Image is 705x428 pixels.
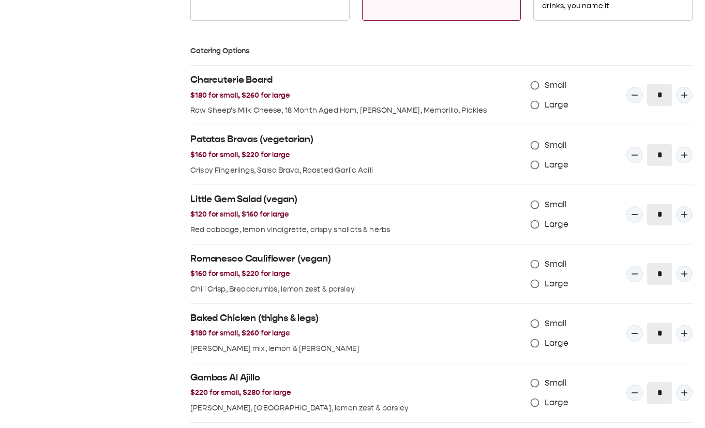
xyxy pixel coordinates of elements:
p: Raw Sheep's Milk Cheese, 18 Month Aged Ham, [PERSON_NAME], Membrillo, Pickles [190,105,522,116]
span: Small [545,198,566,211]
h3: $160 for small, $220 for large [190,149,522,161]
div: Quantity Input [626,254,693,294]
div: Quantity Input [626,195,693,234]
span: Small [545,258,566,270]
h2: Baked Chicken (thighs & legs) [190,312,522,325]
h2: Romanesco Cauliflower (vegan) [190,253,522,265]
h3: $180 for small, $260 for large [190,328,522,339]
h3: $220 for small, $280 for large [190,387,522,399]
p: Red cabbage, lemon vinaigrette, crispy shallots & herbs [190,224,522,236]
h3: $160 for small, $220 for large [190,268,522,280]
span: Large [545,396,568,409]
span: Large [545,278,568,290]
div: Quantity Input [626,75,693,115]
span: Small [545,139,566,151]
h3: $120 for small, $160 for large [190,209,522,220]
span: Large [545,99,568,111]
span: Large [545,218,568,231]
div: Quantity Input [626,135,693,175]
p: [PERSON_NAME] mix, lemon & [PERSON_NAME] [190,343,522,355]
h2: Patatas Bravas (vegetarian) [190,133,522,146]
p: [PERSON_NAME], [GEOGRAPHIC_DATA], lemon zest & parsley [190,403,522,414]
h2: Little Gem Salad (vegan) [190,193,522,206]
div: Quantity Input [626,373,693,412]
h3: $180 for small, $260 for large [190,90,522,101]
div: Quantity Input [626,314,693,353]
span: Small [545,317,566,330]
span: Large [545,337,568,349]
h2: Gambas Al Ajillo [190,372,522,384]
span: Small [545,377,566,389]
p: Chili Crisp, Breadcrumbs, lemon zest & parsley [190,284,522,295]
p: Crispy Fingerlings, Salsa Brava, Roasted Garlic Aoili [190,165,522,176]
span: Small [545,79,566,91]
span: Large [545,159,568,171]
h2: Charcuterie Board [190,74,522,86]
h3: Catering Options [190,45,693,57]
